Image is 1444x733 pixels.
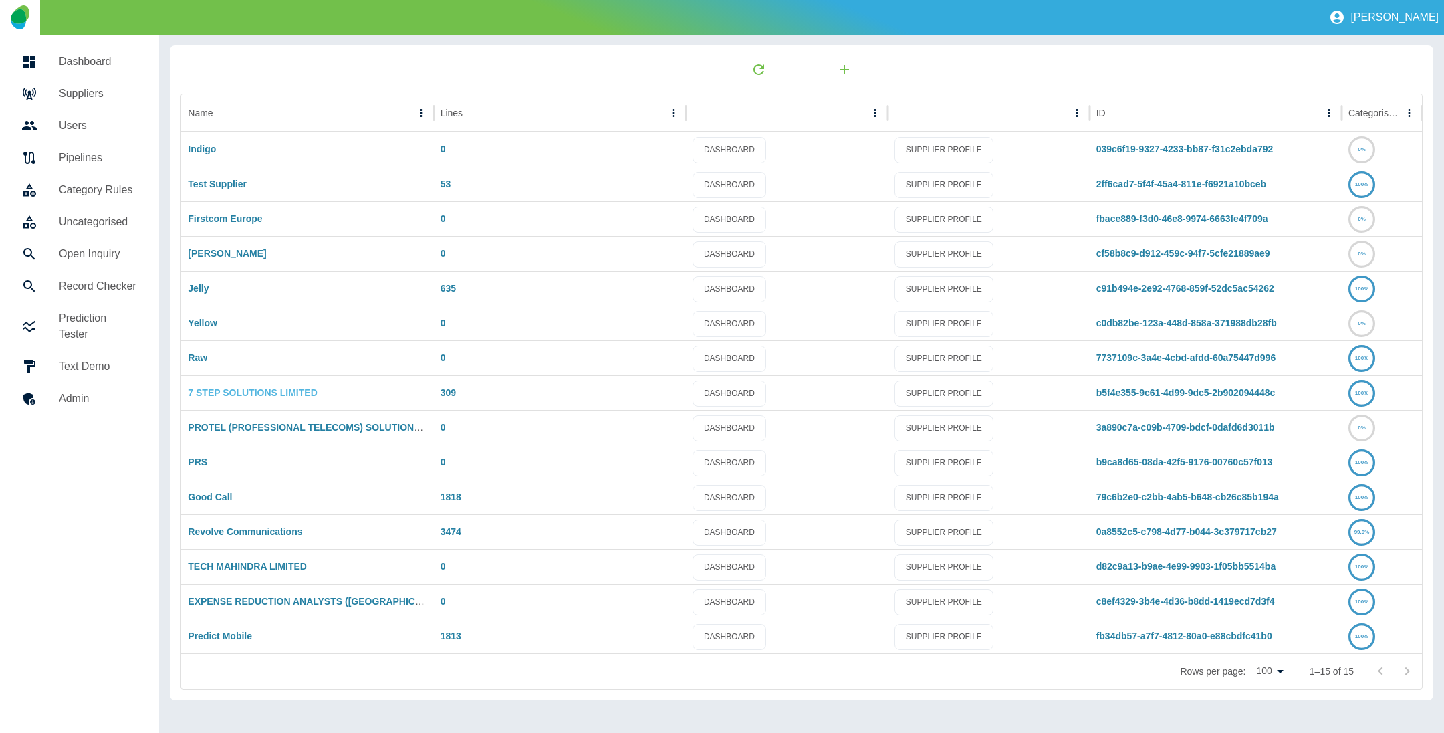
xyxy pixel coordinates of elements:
[59,118,138,134] h5: Users
[11,78,148,110] a: Suppliers
[11,110,148,142] a: Users
[1348,631,1375,641] a: 100%
[693,624,766,650] a: DASHBOARD
[1348,144,1375,154] a: 0%
[1096,108,1106,118] div: ID
[441,492,461,502] a: 1818
[441,631,461,641] a: 1813
[188,213,262,224] a: Firstcom Europe
[693,485,766,511] a: DASHBOARD
[188,318,217,328] a: Yellow
[693,520,766,546] a: DASHBOARD
[693,276,766,302] a: DASHBOARD
[894,520,993,546] a: SUPPLIER PROFILE
[59,54,138,70] h5: Dashboard
[1358,251,1366,257] text: 0%
[1348,492,1375,502] a: 100%
[441,561,446,572] a: 0
[894,381,993,407] a: SUPPLIER PROFILE
[1096,213,1268,224] a: fbace889-f3d0-46e8-9974-6663fe4f709a
[1348,283,1375,294] a: 100%
[188,492,232,502] a: Good Call
[866,104,884,122] button: column menu
[1096,179,1266,189] a: 2ff6cad7-5f4f-45a4-811e-f6921a10bceb
[1096,387,1276,398] a: b5f4e355-9c61-4d99-9dc5-2b902094448c
[1348,179,1375,189] a: 100%
[441,144,446,154] a: 0
[441,108,463,118] div: Lines
[1180,665,1245,678] p: Rows per page:
[11,174,148,206] a: Category Rules
[693,554,766,581] a: DASHBOARD
[693,381,766,407] a: DASHBOARD
[59,391,138,407] h5: Admin
[441,213,446,224] a: 0
[1348,213,1375,224] a: 0%
[11,5,29,29] img: Logo
[1355,633,1368,639] text: 100%
[1096,492,1279,502] a: 79c6b2e0-c2bb-4ab5-b648-cb26c85b194a
[1096,561,1276,572] a: d82c9a13-b9ae-4e99-9903-1f05bb5514ba
[693,137,766,163] a: DASHBOARD
[1355,599,1368,605] text: 100%
[1096,318,1277,328] a: c0db82be-123a-448d-858a-371988db28fb
[59,278,138,294] h5: Record Checker
[188,457,207,467] a: PRS
[1348,457,1375,467] a: 100%
[693,241,766,268] a: DASHBOARD
[1400,104,1419,122] button: Categorised column menu
[1348,318,1375,328] a: 0%
[1096,352,1276,363] a: 7737109c-3a4e-4cbd-afdd-60a75447d996
[1324,4,1444,31] button: [PERSON_NAME]
[441,457,446,467] a: 0
[1355,390,1368,396] text: 100%
[894,311,993,337] a: SUPPLIER PROFILE
[11,142,148,174] a: Pipelines
[1096,422,1275,433] a: 3a890c7a-c09b-4709-bdcf-0dafd6d3011b
[441,352,446,363] a: 0
[59,86,138,102] h5: Suppliers
[1096,631,1272,641] a: fb34db57-a7f7-4812-80a0-e88cbdfc41b0
[894,172,993,198] a: SUPPLIER PROFILE
[1348,526,1375,537] a: 99.9%
[894,450,993,476] a: SUPPLIER PROFILE
[1348,561,1375,572] a: 100%
[188,108,213,118] div: Name
[1354,529,1370,535] text: 99.9%
[894,276,993,302] a: SUPPLIER PROFILE
[1096,283,1274,294] a: c91b494e-2e92-4768-859f-52dc5ac54262
[441,526,461,537] a: 3474
[1355,564,1368,570] text: 100%
[1355,181,1368,187] text: 100%
[188,248,266,259] a: [PERSON_NAME]
[11,206,148,238] a: Uncategorised
[1348,352,1375,363] a: 100%
[894,415,993,441] a: SUPPLIER PROFILE
[441,318,446,328] a: 0
[441,283,456,294] a: 635
[441,248,446,259] a: 0
[188,387,317,398] a: 7 STEP SOLUTIONS LIMITED
[1358,216,1366,222] text: 0%
[1350,11,1439,23] p: [PERSON_NAME]
[188,144,216,154] a: Indigo
[1348,596,1375,607] a: 100%
[59,182,138,198] h5: Category Rules
[1348,422,1375,433] a: 0%
[1355,355,1368,361] text: 100%
[59,214,138,230] h5: Uncategorised
[894,241,993,268] a: SUPPLIER PROFILE
[441,387,456,398] a: 309
[894,589,993,615] a: SUPPLIER PROFILE
[441,179,451,189] a: 53
[11,302,148,350] a: Prediction Tester
[1355,459,1368,465] text: 100%
[59,358,138,375] h5: Text Demo
[11,238,148,270] a: Open Inquiry
[59,310,138,342] h5: Prediction Tester
[1068,104,1086,122] button: column menu
[894,624,993,650] a: SUPPLIER PROFILE
[1348,108,1399,118] div: Categorised
[693,207,766,233] a: DASHBOARD
[441,596,446,607] a: 0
